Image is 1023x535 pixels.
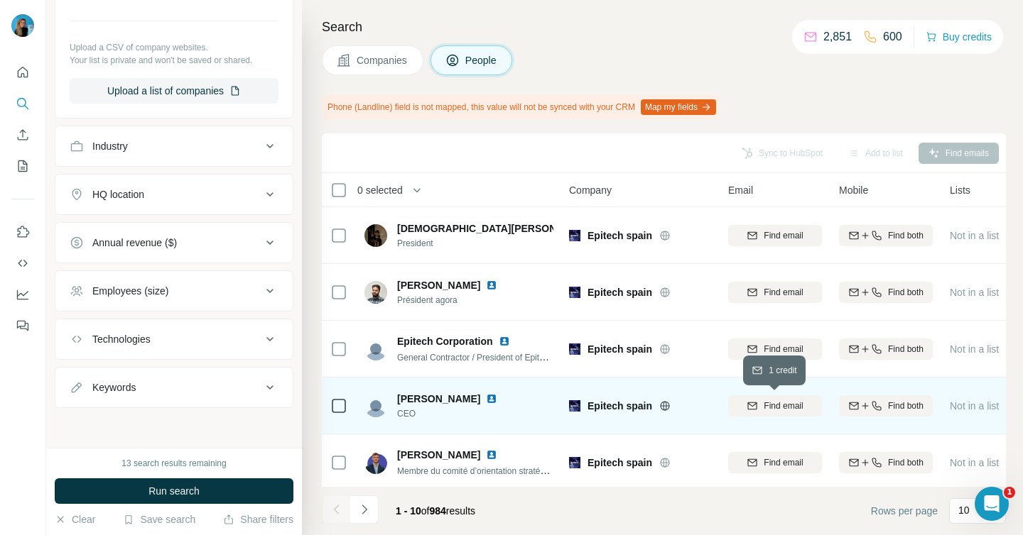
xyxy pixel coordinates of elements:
[55,177,293,211] button: HQ location
[728,452,822,473] button: Find email
[839,452,933,473] button: Find both
[357,183,403,197] span: 0 selected
[364,395,387,417] img: Avatar
[55,512,95,526] button: Clear
[728,338,822,360] button: Find email
[839,282,933,303] button: Find both
[223,512,293,526] button: Share filters
[950,343,999,355] span: Not in a list
[823,28,852,45] p: 2,851
[421,505,430,517] span: of
[55,478,293,504] button: Run search
[888,229,924,242] span: Find both
[569,230,580,241] img: Logo of Epitech spain
[569,287,580,298] img: Logo of Epitech spain
[397,465,561,476] span: Membre du comité d’orientation stratégique
[397,278,480,292] span: [PERSON_NAME]
[728,282,822,303] button: Find email
[55,322,293,356] button: Technologies
[123,512,195,526] button: Save search
[397,221,595,236] span: [DEMOGRAPHIC_DATA][PERSON_NAME]
[764,456,803,469] span: Find email
[55,129,293,163] button: Industry
[958,503,970,517] p: 10
[11,60,34,85] button: Quick start
[396,505,421,517] span: 1 - 10
[950,183,970,197] span: Lists
[70,78,278,104] button: Upload a list of companies
[92,380,136,395] div: Keywords
[486,280,497,291] img: LinkedIn logo
[92,139,128,153] div: Industry
[950,287,999,298] span: Not in a list
[728,225,822,246] button: Find email
[888,286,924,299] span: Find both
[397,334,493,348] span: Epitech Corporation
[486,449,497,460] img: LinkedIn logo
[499,336,510,347] img: LinkedIn logo
[397,392,480,406] span: [PERSON_NAME]
[588,399,652,413] span: Epitech spain
[926,27,992,47] button: Buy credits
[641,99,716,115] button: Map my fields
[11,250,34,276] button: Use Surfe API
[588,456,652,470] span: Epitech spain
[397,294,514,307] span: Président agora
[364,224,387,247] img: Avatar
[839,395,933,417] button: Find both
[950,457,999,468] span: Not in a list
[322,17,1006,37] h4: Search
[397,407,514,420] span: CEO
[397,448,480,462] span: [PERSON_NAME]
[11,91,34,116] button: Search
[888,399,924,412] span: Find both
[357,53,408,67] span: Companies
[350,495,379,524] button: Navigate to next page
[728,183,753,197] span: Email
[121,457,226,470] div: 13 search results remaining
[569,183,612,197] span: Company
[764,229,803,242] span: Find email
[839,183,868,197] span: Mobile
[92,284,168,298] div: Employees (size)
[588,228,652,243] span: Epitech spain
[11,313,34,338] button: Feedback
[11,219,34,245] button: Use Surfe on LinkedIn
[70,54,278,67] p: Your list is private and won't be saved or shared.
[92,187,144,202] div: HQ location
[764,343,803,355] span: Find email
[1004,487,1015,498] span: 1
[11,122,34,148] button: Enrich CSV
[569,343,580,355] img: Logo of Epitech spain
[397,351,600,363] span: General Contractor / President of Epitech Corporation
[975,487,1009,521] iframe: Intercom live chat
[92,332,151,346] div: Technologies
[569,457,580,468] img: Logo of Epitech spain
[11,282,34,307] button: Dashboard
[950,400,999,412] span: Not in a list
[839,225,933,246] button: Find both
[92,236,177,250] div: Annual revenue ($)
[364,281,387,304] img: Avatar
[55,370,293,404] button: Keywords
[70,41,278,54] p: Upload a CSV of company websites.
[364,451,387,474] img: Avatar
[728,395,822,417] button: Find email
[588,342,652,356] span: Epitech spain
[397,237,553,250] span: President
[883,28,902,45] p: 600
[396,505,475,517] span: results
[430,505,446,517] span: 984
[55,226,293,260] button: Annual revenue ($)
[11,153,34,179] button: My lists
[871,504,938,518] span: Rows per page
[55,274,293,308] button: Employees (size)
[11,14,34,37] img: Avatar
[322,95,719,119] div: Phone (Landline) field is not mapped, this value will not be synced with your CRM
[364,338,387,360] img: Avatar
[888,456,924,469] span: Find both
[839,338,933,360] button: Find both
[148,484,200,498] span: Run search
[588,285,652,299] span: Epitech spain
[764,399,803,412] span: Find email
